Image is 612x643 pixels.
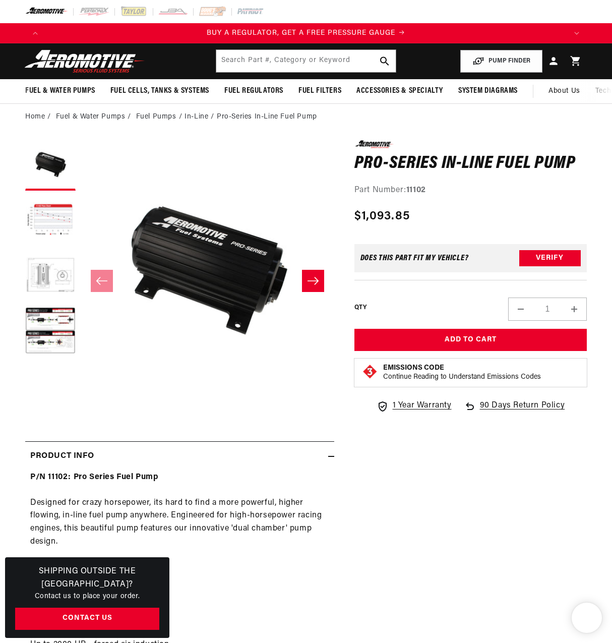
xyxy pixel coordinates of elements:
[25,111,587,123] nav: breadcrumbs
[377,399,452,413] a: 1 Year Warranty
[354,207,410,225] span: $1,093.85
[110,86,209,96] span: Fuel Cells, Tanks & Systems
[383,373,541,382] p: Continue Reading to Understand Emissions Codes
[136,111,176,123] a: Fuel Pumps
[185,111,217,123] li: In-Line
[15,591,159,602] p: Contact us to place your order.
[18,79,103,103] summary: Fuel & Water Pumps
[25,140,76,191] button: Load image 1 in gallery view
[460,50,542,73] button: PUMP FINDER
[393,399,452,413] span: 1 Year Warranty
[217,111,317,123] li: Pro-Series In-Line Fuel Pump
[458,86,518,96] span: System Diagrams
[548,87,580,95] span: About Us
[15,608,159,630] a: Contact Us
[360,254,469,262] div: Does This part fit My vehicle?
[217,79,291,103] summary: Fuel Regulators
[383,364,541,382] button: Emissions CodeContinue Reading to Understand Emissions Codes
[302,270,324,292] button: Slide right
[30,473,159,481] strong: P/N 11102: Pro Series Fuel Pump
[15,565,159,591] h3: Shipping Outside the [GEOGRAPHIC_DATA]?
[56,111,126,123] a: Fuel & Water Pumps
[541,79,588,103] a: About Us
[103,79,217,103] summary: Fuel Cells, Tanks & Systems
[519,250,581,266] button: Verify
[22,49,148,73] img: Aeromotive
[30,450,94,463] h2: Product Info
[291,79,349,103] summary: Fuel Filters
[91,270,113,292] button: Slide left
[25,307,76,357] button: Load image 4 in gallery view
[567,23,587,43] button: Translation missing: en.sections.announcements.next_announcement
[45,28,567,39] div: Announcement
[45,28,567,39] div: 1 of 4
[464,399,565,423] a: 90 Days Return Policy
[25,23,45,43] button: Translation missing: en.sections.announcements.previous_announcement
[349,79,451,103] summary: Accessories & Specialty
[354,156,587,172] h1: Pro-Series In-Line Fuel Pump
[383,364,444,372] strong: Emissions Code
[25,111,45,123] a: Home
[406,186,426,194] strong: 11102
[224,86,283,96] span: Fuel Regulators
[25,140,334,421] media-gallery: Gallery Viewer
[356,86,443,96] span: Accessories & Specialty
[480,399,565,423] span: 90 Days Return Policy
[45,28,567,39] a: BUY A REGULATOR, GET A FREE PRESSURE GAUGE
[354,329,587,352] button: Add to Cart
[298,86,341,96] span: Fuel Filters
[25,196,76,246] button: Load image 2 in gallery view
[216,50,396,72] input: Search by Part Number, Category or Keyword
[374,50,396,72] button: search button
[207,29,395,37] span: BUY A REGULATOR, GET A FREE PRESSURE GAUGE
[25,251,76,302] button: Load image 3 in gallery view
[451,79,525,103] summary: System Diagrams
[354,304,367,312] label: QTY
[354,184,587,197] div: Part Number:
[25,86,95,96] span: Fuel & Water Pumps
[25,442,334,471] summary: Product Info
[362,364,378,380] img: Emissions code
